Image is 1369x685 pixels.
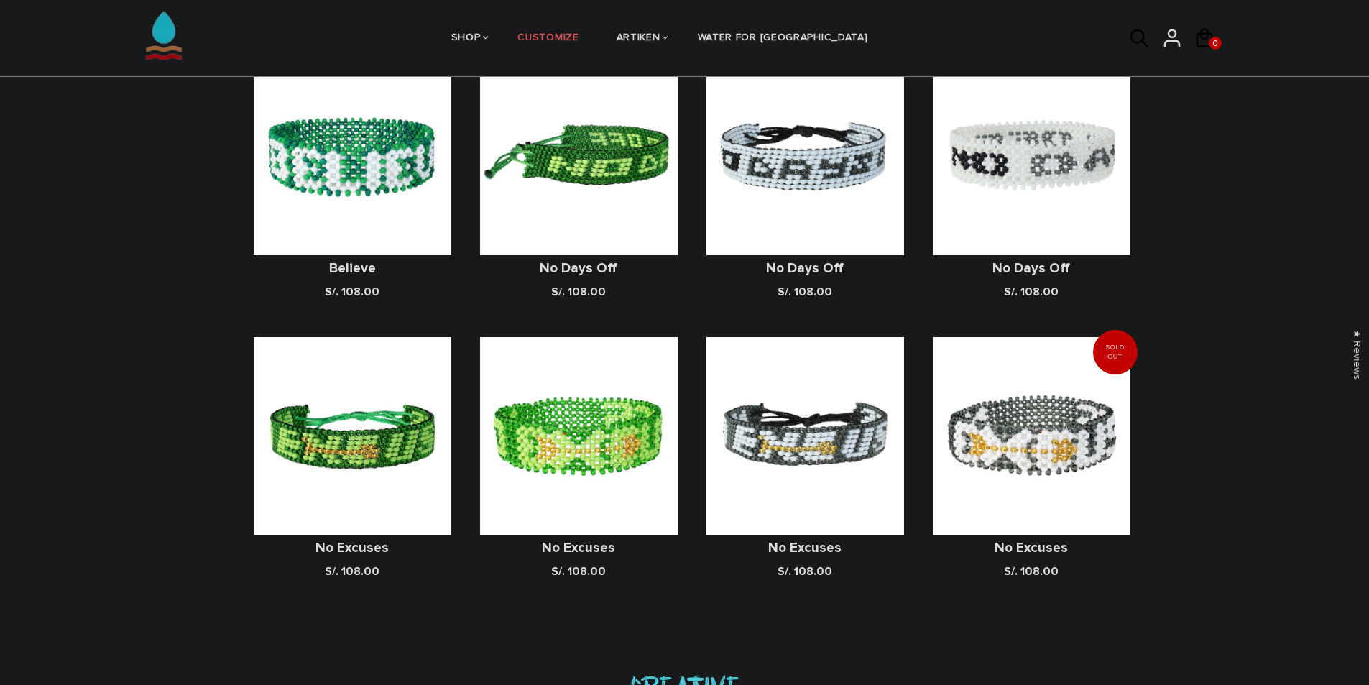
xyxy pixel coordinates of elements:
[778,564,832,579] span: S/. 108.00
[617,1,660,77] a: ARTIKEN
[1004,285,1059,299] span: S/. 108.00
[995,540,1068,556] a: No Excuses
[992,260,1070,277] a: No Days Off
[778,285,832,299] span: S/. 108.00
[451,1,481,77] a: SHOP
[1209,35,1222,52] span: 0
[551,564,606,579] span: S/. 108.00
[698,1,868,77] a: WATER FOR [GEOGRAPHIC_DATA]
[768,540,842,556] a: No Excuses
[325,564,379,579] span: S/. 108.00
[1345,321,1369,389] div: Click to open Judge.me floating reviews tab
[325,285,379,299] span: S/. 108.00
[517,1,579,77] a: CUSTOMIZE
[315,540,389,556] a: No Excuses
[542,540,615,556] a: No Excuses
[540,260,617,277] a: No Days Off
[329,260,376,277] a: Believe
[766,260,844,277] a: No Days Off
[1004,564,1059,579] span: S/. 108.00
[551,285,606,299] span: S/. 108.00
[1209,37,1222,50] a: 0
